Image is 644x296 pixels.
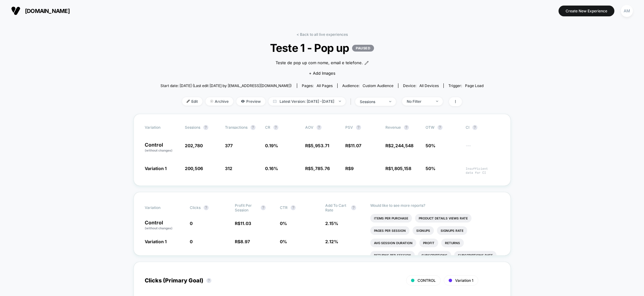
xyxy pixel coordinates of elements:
span: 0.19 % [265,143,278,148]
div: AM [621,5,633,17]
div: Pages: [302,83,333,88]
span: R$ [345,143,361,148]
img: edit [187,100,190,103]
li: Avg Session Duration [370,239,416,247]
span: 5,785.76 [311,166,330,171]
button: [DOMAIN_NAME] [9,6,72,16]
button: AM [619,5,635,17]
span: 0 % [280,221,287,226]
span: Custom Audience [363,83,393,88]
span: Profit Per Session [235,203,258,212]
span: all devices [419,83,439,88]
button: ? [251,125,256,130]
span: 50% [426,166,435,171]
span: Variation 1 [455,278,473,283]
img: end [210,100,213,103]
span: R$ [235,221,251,226]
span: (without changes) [145,148,172,152]
li: Subscriptions Rate [454,251,497,260]
span: Preview [236,97,265,106]
span: Device: [398,83,443,88]
span: CTR [280,205,288,210]
span: (without changes) [145,226,172,230]
span: [DOMAIN_NAME] [25,8,70,14]
span: Teste de pop up com nome, email e telefone. [276,60,363,66]
span: PSV [345,125,353,130]
span: CI [466,125,500,130]
span: Archive [206,97,233,106]
span: 0 [190,239,193,244]
span: 11.03 [240,221,251,226]
span: 50% [426,143,435,148]
span: 312 [225,166,232,171]
img: Visually logo [11,6,20,15]
span: 11.07 [351,143,361,148]
span: 200,506 [185,166,203,171]
span: | [349,97,355,106]
button: ? [203,125,208,130]
div: No Filter [407,99,431,104]
span: R$ [235,239,250,244]
span: CONTROL [418,278,436,283]
li: Product Details Views Rate [415,214,472,223]
span: Sessions [185,125,200,130]
a: < Back to all live experiences [297,32,348,37]
button: ? [204,205,209,210]
span: Revenue [385,125,401,130]
span: OTW [426,125,459,130]
span: Start date: [DATE] (Last edit [DATE] by [EMAIL_ADDRESS][DOMAIN_NAME]) [160,83,292,88]
span: R$ [345,166,354,171]
span: 0 % [280,239,287,244]
span: AOV [305,125,314,130]
button: ? [273,125,278,130]
span: R$ [305,143,329,148]
button: ? [438,125,442,130]
button: ? [291,205,296,210]
img: calendar [273,100,276,103]
img: end [389,101,391,102]
img: end [436,101,438,102]
p: Control [145,220,184,231]
span: Edit [182,97,202,106]
span: 377 [225,143,233,148]
img: end [339,101,341,102]
button: Create New Experience [559,6,614,16]
button: ? [404,125,409,130]
span: Page Load [465,83,484,88]
div: Trigger: [448,83,484,88]
span: R$ [385,166,411,171]
div: Audience: [342,83,393,88]
span: Variation [145,203,179,212]
span: 8.97 [240,239,250,244]
p: Control [145,142,179,153]
span: Variation [145,125,179,130]
li: Profit [419,239,438,247]
span: 2.15 % [325,221,338,226]
span: 1,805,158 [391,166,411,171]
span: 2,244,548 [391,143,413,148]
button: ? [472,125,477,130]
li: Returns [441,239,464,247]
div: sessions [360,99,384,104]
span: 5,953.71 [311,143,329,148]
button: ? [261,205,266,210]
span: Teste 1 - Pop up [177,41,467,54]
span: 2.12 % [325,239,338,244]
span: Clicks [190,205,201,210]
li: Pages Per Session [370,226,409,235]
span: Variation 1 [145,239,167,244]
span: Transactions [225,125,247,130]
p: PAUSED [352,45,374,52]
button: ? [317,125,322,130]
span: 0.16 % [265,166,278,171]
span: Variation 1 [145,166,167,171]
li: Signups Rate [437,226,467,235]
li: Signups [413,226,434,235]
button: ? [206,278,211,283]
button: ? [351,205,356,210]
span: 0 [190,221,193,226]
li: Items Per Purchase [370,214,412,223]
span: all pages [317,83,333,88]
span: Add To Cart Rate [325,203,348,212]
button: ? [356,125,361,130]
